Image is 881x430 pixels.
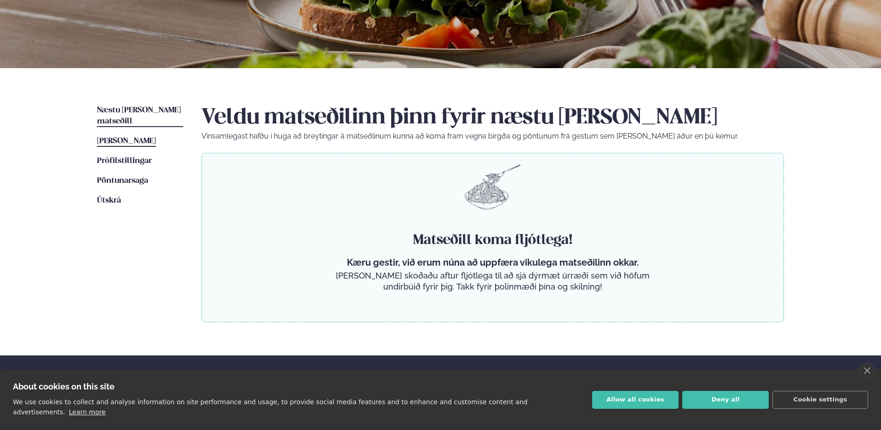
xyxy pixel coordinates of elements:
[202,105,784,131] h2: Veldu matseðilinn þinn fyrir næstu [PERSON_NAME]
[97,195,121,206] a: Útskrá
[97,156,152,167] a: Prófílstillingar
[97,105,183,127] a: Næstu [PERSON_NAME] matseðill
[202,131,784,142] p: Vinsamlegast hafðu í huga að breytingar á matseðlinum kunna að koma fram vegna birgða og pöntunum...
[332,257,653,268] p: Kæru gestir, við erum núna að uppfæra vikulega matseðilinn okkar.
[772,391,868,409] button: Cookie settings
[97,175,148,186] a: Pöntunarsaga
[97,157,152,165] span: Prófílstillingar
[332,231,653,250] h4: Matseðill koma fljótlega!
[97,106,181,125] span: Næstu [PERSON_NAME] matseðill
[859,363,875,378] a: close
[13,382,115,391] strong: About cookies on this site
[97,197,121,204] span: Útskrá
[592,391,679,409] button: Allow all cookies
[69,408,106,416] a: Learn more
[13,398,528,416] p: We use cookies to collect and analyse information on site performance and usage, to provide socia...
[97,136,156,147] a: [PERSON_NAME]
[97,177,148,185] span: Pöntunarsaga
[465,164,521,209] img: pasta
[682,391,769,409] button: Deny all
[332,270,653,292] p: [PERSON_NAME] skoðaðu aftur fljótlega til að sjá dýrmæt úrræði sem við höfum undirbúið fyrir þig....
[97,137,156,145] span: [PERSON_NAME]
